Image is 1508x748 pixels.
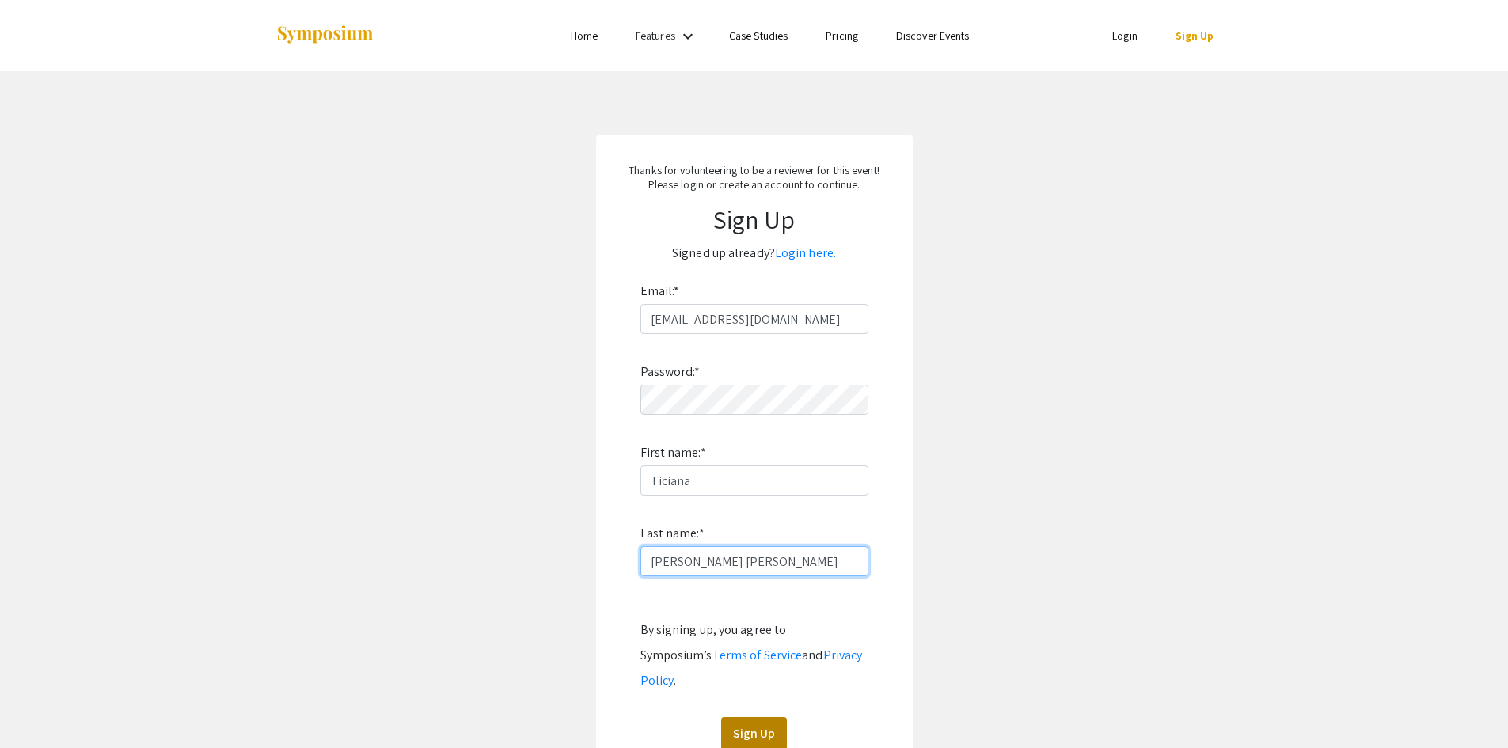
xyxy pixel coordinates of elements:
label: Password: [640,359,701,385]
label: Email: [640,279,680,304]
a: Terms of Service [712,647,803,663]
h1: Sign Up [612,204,897,234]
p: Please login or create an account to continue. [612,177,897,192]
a: Features [636,28,675,43]
a: Home [571,28,598,43]
iframe: Chat [12,677,67,736]
mat-icon: Expand Features list [678,27,697,46]
img: Symposium by ForagerOne [275,25,374,46]
a: Discover Events [896,28,970,43]
p: Signed up already? [612,241,897,266]
label: First name: [640,440,706,465]
p: Thanks for volunteering to be a reviewer for this event! [612,163,897,177]
a: Pricing [826,28,858,43]
a: Login here. [775,245,836,261]
a: Case Studies [729,28,788,43]
label: Last name: [640,521,705,546]
div: By signing up, you agree to Symposium’s and . [640,617,868,693]
a: Sign Up [1176,28,1214,43]
a: Login [1112,28,1138,43]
